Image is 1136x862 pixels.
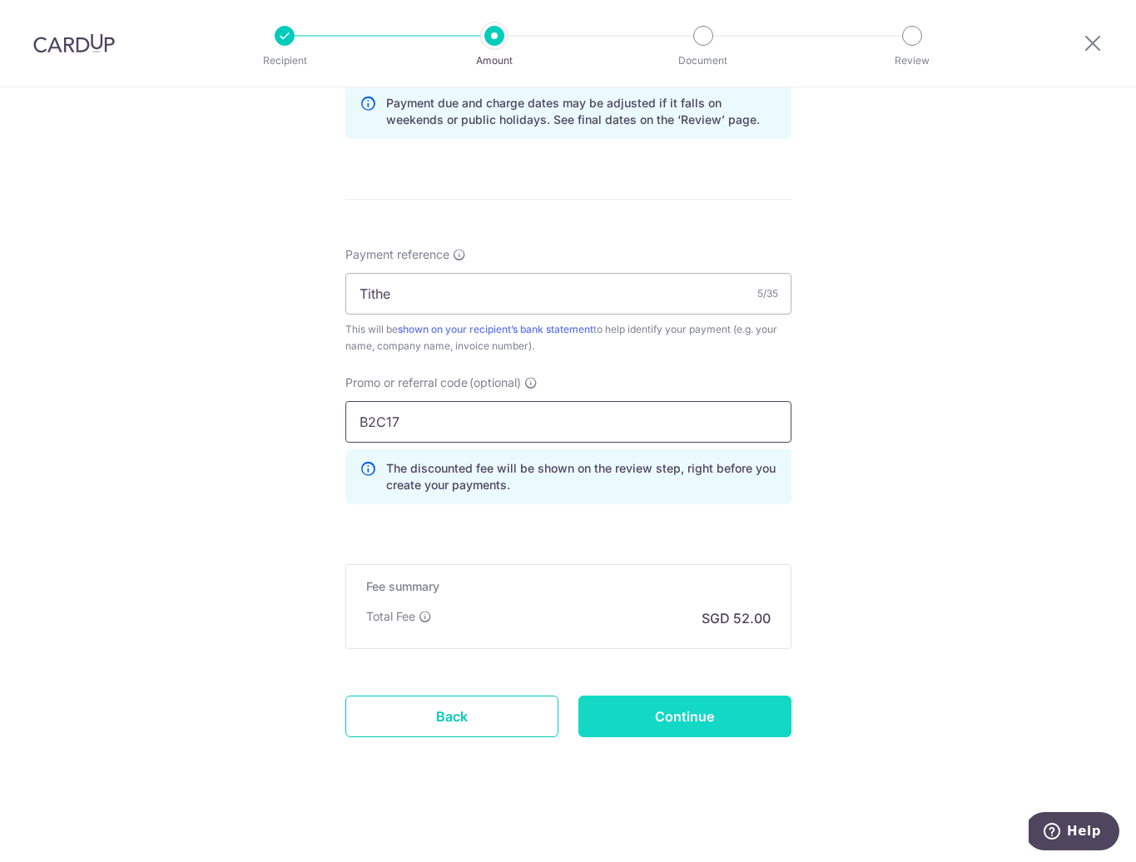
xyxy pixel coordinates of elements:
p: Recipient [223,52,346,69]
img: CardUp [33,33,115,53]
p: SGD 52.00 [702,608,771,628]
a: shown on your recipient’s bank statement [398,323,593,335]
p: Document [642,52,765,69]
p: Payment due and charge dates may be adjusted if it falls on weekends or public holidays. See fina... [386,95,777,128]
p: Review [851,52,974,69]
input: Continue [578,696,791,737]
div: This will be to help identify your payment (e.g. your name, company name, invoice number). [345,321,791,354]
p: Amount [433,52,556,69]
iframe: Opens a widget where you can find more information [1029,812,1119,854]
span: (optional) [469,374,521,391]
p: Total Fee [366,608,415,625]
span: Promo or referral code [345,374,468,391]
span: Payment reference [345,246,449,263]
a: Back [345,696,558,737]
h5: Fee summary [366,578,771,595]
p: The discounted fee will be shown on the review step, right before you create your payments. [386,460,777,493]
div: 5/35 [757,285,778,302]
